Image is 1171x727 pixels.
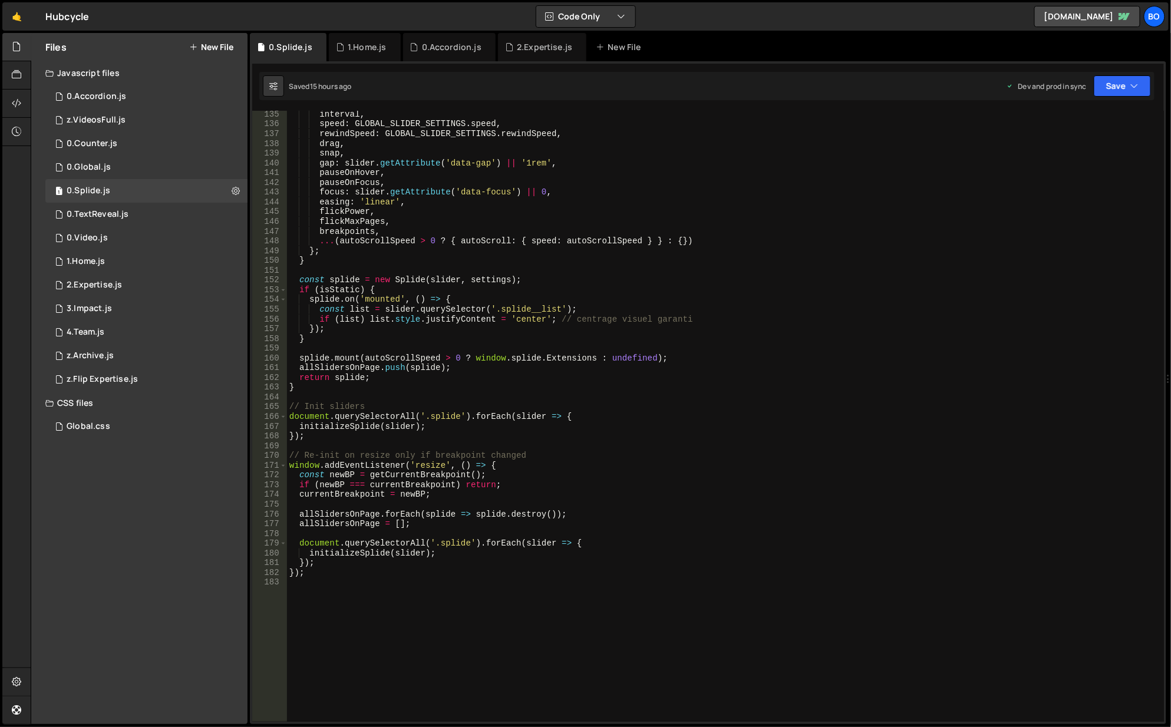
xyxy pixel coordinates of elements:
[1034,6,1140,27] a: [DOMAIN_NAME]
[252,412,287,422] div: 166
[67,351,114,361] div: z.Archive.js
[252,577,287,587] div: 183
[252,266,287,276] div: 151
[31,391,248,415] div: CSS files
[422,41,481,53] div: 0.Accordion.js
[252,558,287,568] div: 181
[252,315,287,325] div: 156
[596,41,645,53] div: New File
[252,217,287,227] div: 146
[252,129,287,139] div: 137
[67,327,104,338] div: 4.Team.js
[252,529,287,539] div: 178
[310,81,352,91] div: 15 hours ago
[67,209,128,220] div: 0.TextReveal.js
[45,85,248,108] div: 15889/43250.js
[252,480,287,490] div: 173
[1007,81,1087,91] div: Dev and prod in sync
[252,373,287,383] div: 162
[67,280,122,290] div: 2.Expertise.js
[67,138,117,149] div: 0.Counter.js
[1094,75,1151,97] button: Save
[45,108,248,132] div: 15889/44427.js
[252,548,287,559] div: 180
[45,368,248,391] div: 15889/43683.js
[252,441,287,451] div: 169
[252,236,287,246] div: 148
[45,344,248,368] div: 15889/42433.js
[252,510,287,520] div: 176
[289,81,352,91] div: Saved
[45,320,248,344] div: 15889/43677.js
[31,61,248,85] div: Javascript files
[252,470,287,480] div: 172
[45,250,248,273] div: 15889/42417.js
[252,402,287,412] div: 165
[67,303,112,314] div: 3.Impact.js
[2,2,31,31] a: 🤙
[252,158,287,168] div: 140
[252,343,287,353] div: 159
[252,256,287,266] div: 150
[67,374,138,385] div: z.Flip Expertise.js
[45,156,248,179] div: 15889/42631.js
[55,187,62,197] span: 1
[67,91,126,102] div: 0.Accordion.js
[252,305,287,315] div: 155
[252,285,287,295] div: 153
[252,451,287,461] div: 170
[45,297,248,320] div: 15889/43502.js
[67,256,105,267] div: 1.Home.js
[348,41,386,53] div: 1.Home.js
[67,233,108,243] div: 0.Video.js
[252,490,287,500] div: 174
[252,295,287,305] div: 154
[67,115,126,125] div: z.VideosFull.js
[252,119,287,129] div: 136
[252,168,287,178] div: 141
[252,227,287,237] div: 147
[252,431,287,441] div: 168
[252,275,287,285] div: 152
[45,179,248,203] div: 15889/43273.js
[252,246,287,256] div: 149
[45,9,89,24] div: Hubcycle
[252,461,287,471] div: 171
[252,324,287,334] div: 157
[252,197,287,207] div: 144
[45,203,248,226] div: 15889/42505.js
[252,353,287,363] div: 160
[252,148,287,158] div: 139
[67,421,110,432] div: Global.css
[252,538,287,548] div: 179
[189,42,233,52] button: New File
[252,139,287,149] div: 138
[536,6,635,27] button: Code Only
[269,41,312,53] div: 0.Splide.js
[252,392,287,402] div: 164
[252,178,287,188] div: 142
[45,415,248,438] div: 15889/44242.css
[252,519,287,529] div: 177
[67,186,110,196] div: 0.Splide.js
[45,226,248,250] div: 15889/43216.js
[67,162,111,173] div: 0.Global.js
[252,422,287,432] div: 167
[252,363,287,373] div: 161
[517,41,572,53] div: 2.Expertise.js
[252,334,287,344] div: 158
[252,207,287,217] div: 145
[252,568,287,578] div: 182
[1144,6,1165,27] a: Bo
[252,382,287,392] div: 163
[252,500,287,510] div: 175
[45,273,248,297] div: 15889/42773.js
[45,132,248,156] div: 15889/42709.js
[45,41,67,54] h2: Files
[252,110,287,120] div: 135
[252,187,287,197] div: 143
